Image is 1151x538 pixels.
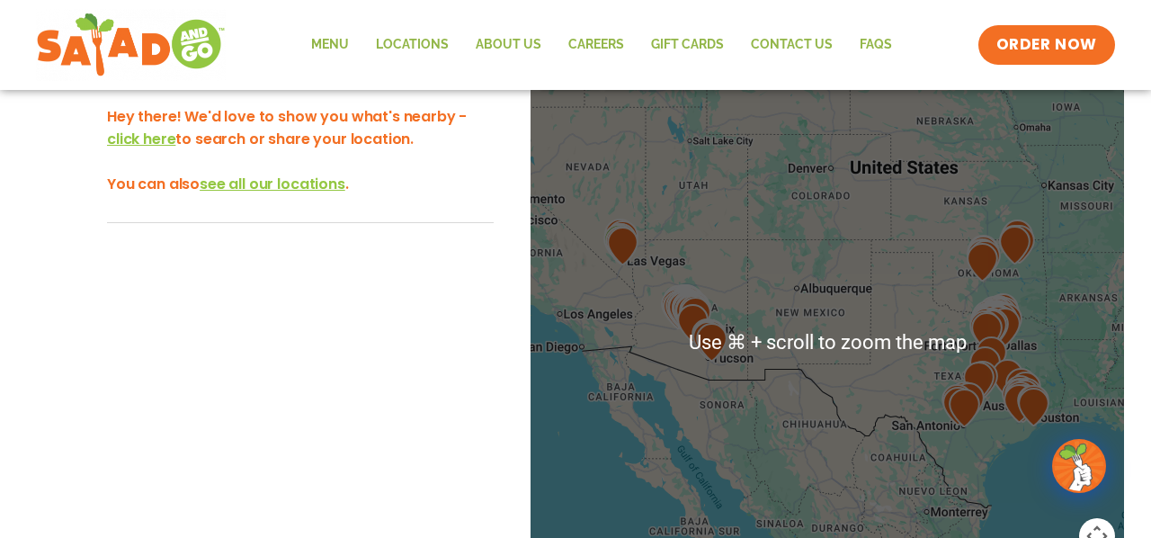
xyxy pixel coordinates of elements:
[846,24,906,66] a: FAQs
[996,34,1097,56] span: ORDER NOW
[200,174,345,194] span: see all our locations
[462,24,555,66] a: About Us
[107,129,175,149] span: click here
[638,24,737,66] a: GIFT CARDS
[1054,441,1104,491] img: wpChatIcon
[107,105,494,195] h3: Hey there! We'd love to show you what's nearby - to search or share your location. You can also .
[362,24,462,66] a: Locations
[36,9,226,81] img: new-SAG-logo-768×292
[555,24,638,66] a: Careers
[737,24,846,66] a: Contact Us
[298,24,906,66] nav: Menu
[978,25,1115,65] a: ORDER NOW
[298,24,362,66] a: Menu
